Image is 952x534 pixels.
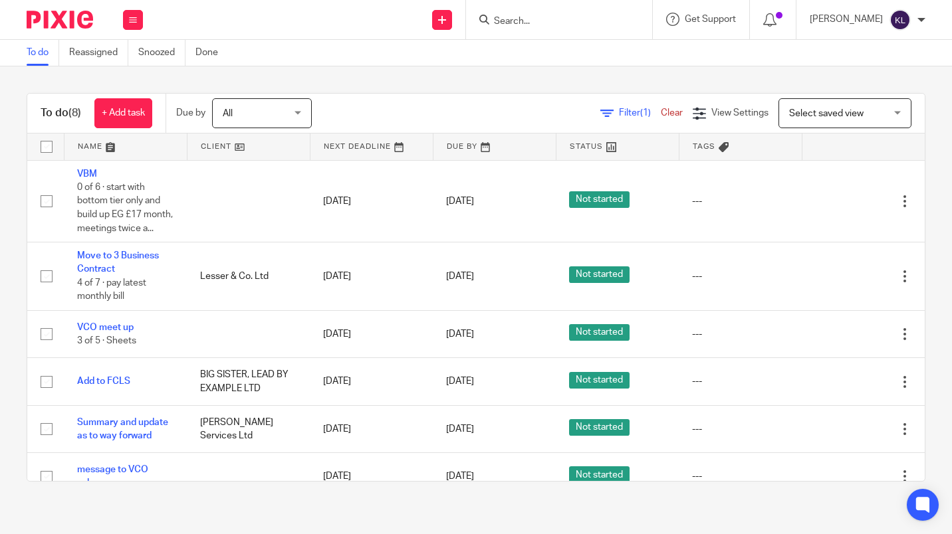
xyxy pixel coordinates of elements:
div: --- [692,195,788,208]
span: Not started [569,466,630,483]
td: [PERSON_NAME] Services Ltd [187,405,310,452]
div: --- [692,470,788,483]
span: Not started [569,324,630,341]
span: 0 of 6 · start with bottom tier only and build up EG £17 month, meetings twice a... [77,183,173,233]
img: Pixie [27,11,93,29]
td: BIG SISTER, LEAD BY EXAMPLE LTD [187,358,310,405]
td: [DATE] [310,453,433,500]
span: [DATE] [446,197,474,206]
span: Not started [569,191,630,208]
span: Filter [619,108,661,118]
p: Due by [176,106,205,120]
span: (8) [68,108,81,118]
a: Clear [661,108,683,118]
a: Reassigned [69,40,128,66]
input: Search [493,16,612,28]
a: message to VCO subgroup [77,465,148,488]
a: To do [27,40,59,66]
a: Summary and update as to way forward [77,418,168,440]
span: All [223,109,233,118]
a: Done [195,40,228,66]
span: [DATE] [446,329,474,339]
img: svg%3E [890,9,911,31]
span: [DATE] [446,472,474,481]
div: --- [692,327,788,341]
span: [DATE] [446,377,474,386]
span: 4 of 7 · pay latest monthly bill [77,278,146,302]
span: (1) [640,108,651,118]
div: --- [692,422,788,436]
span: Not started [569,372,630,389]
span: View Settings [711,108,769,118]
span: Get Support [685,15,736,24]
a: Add to FCLS [77,377,130,386]
span: Not started [569,266,630,283]
td: [DATE] [310,405,433,452]
td: [DATE] [310,242,433,311]
a: Move to 3 Business Contract [77,251,159,274]
a: Snoozed [138,40,185,66]
span: [DATE] [446,272,474,281]
div: --- [692,375,788,388]
a: VBM [77,169,97,179]
span: Tags [693,143,715,150]
span: [DATE] [446,424,474,434]
td: Lesser & Co. Ltd [187,242,310,311]
td: [DATE] [310,160,433,242]
span: 3 of 5 · Sheets [77,336,136,345]
td: [DATE] [310,358,433,405]
h1: To do [41,106,81,120]
td: [DATE] [310,310,433,357]
a: + Add task [94,98,152,128]
div: --- [692,270,788,283]
span: Select saved view [789,109,864,118]
span: Not started [569,419,630,436]
a: VCO meet up [77,323,134,332]
p: [PERSON_NAME] [810,13,883,26]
